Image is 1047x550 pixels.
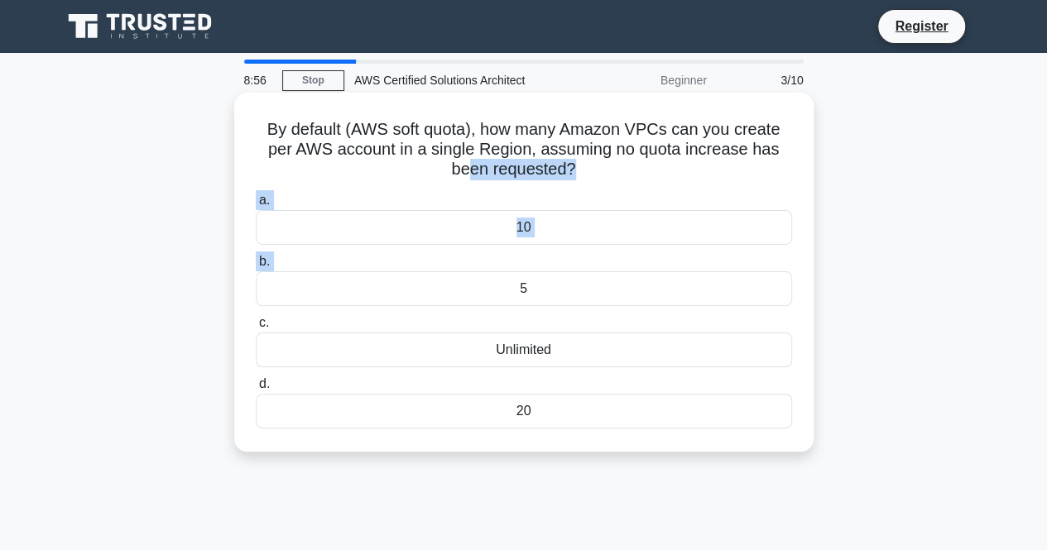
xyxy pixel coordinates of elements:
div: 5 [256,271,792,306]
div: 3/10 [717,64,814,97]
a: Stop [282,70,344,91]
span: b. [259,254,270,268]
span: c. [259,315,269,329]
a: Register [885,16,958,36]
h5: By default (AWS soft quota), how many Amazon VPCs can you create per AWS account in a single Regi... [254,119,794,180]
div: Unlimited [256,332,792,367]
div: 8:56 [234,64,282,97]
div: 10 [256,210,792,245]
div: 20 [256,394,792,428]
div: AWS Certified Solutions Architect [344,64,572,97]
span: a. [259,193,270,207]
div: Beginner [572,64,717,97]
span: d. [259,376,270,390]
